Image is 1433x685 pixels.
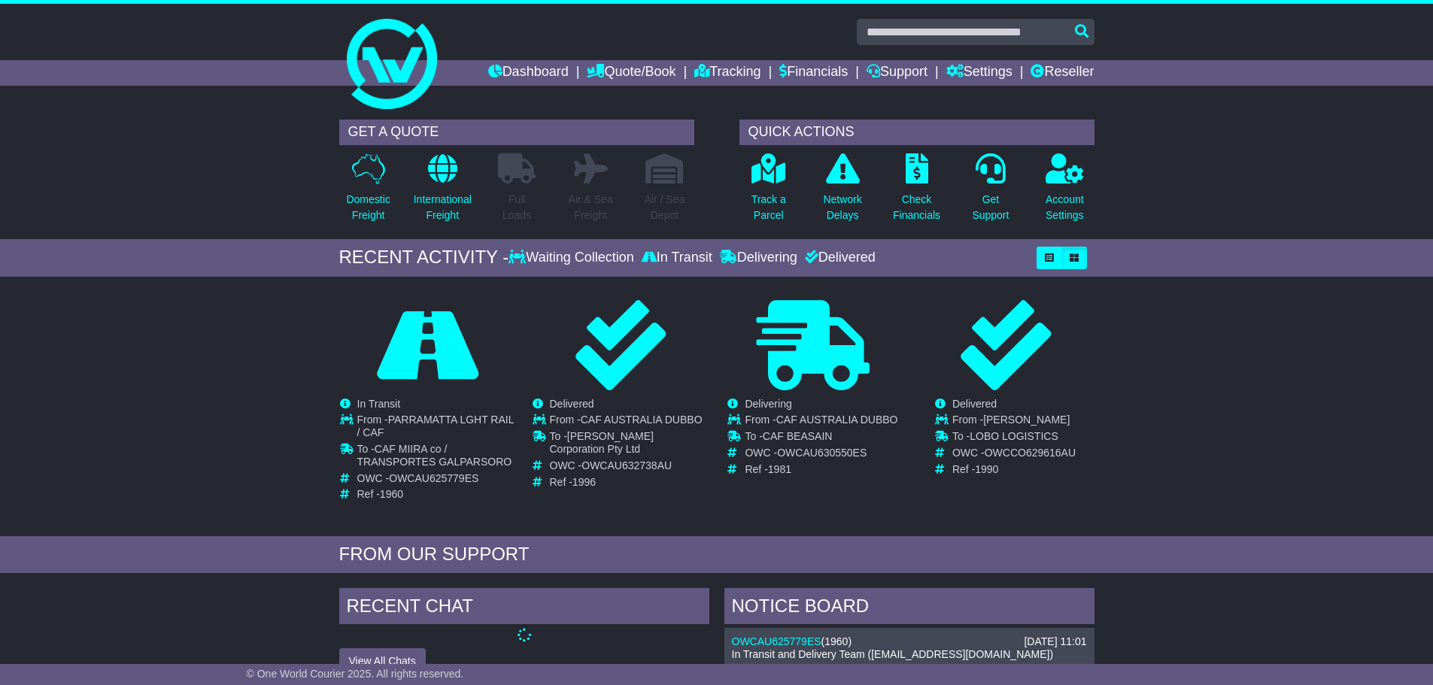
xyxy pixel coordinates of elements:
[550,430,654,455] span: [PERSON_NAME] Corporation Pty Ltd
[339,648,426,674] button: View All Chats
[346,192,390,223] p: Domestic Freight
[509,250,637,266] div: Waiting Collection
[1046,192,1084,223] p: Account Settings
[357,443,512,468] span: CAF MIIRA co / TRANSPORTES GALPARSORO
[413,153,472,232] a: InternationalFreight
[716,250,801,266] div: Delivering
[587,60,676,86] a: Quote/Book
[892,153,941,232] a: CheckFinancials
[638,250,716,266] div: In Transit
[822,153,862,232] a: NetworkDelays
[739,120,1094,145] div: QUICK ACTIONS
[732,648,1054,660] span: In Transit and Delivery Team ([EMAIL_ADDRESS][DOMAIN_NAME])
[569,192,613,223] p: Air & Sea Freight
[972,192,1009,223] p: Get Support
[1024,635,1086,648] div: [DATE] 11:01
[357,472,516,489] td: OWC -
[339,247,509,268] div: RECENT ACTIVITY -
[357,443,516,472] td: To -
[498,192,536,223] p: Full Loads
[694,60,761,86] a: Tracking
[645,192,685,223] p: Air / Sea Depot
[745,430,897,447] td: To -
[763,430,833,442] span: CAF BEASAIN
[952,414,1076,430] td: From -
[975,463,998,475] span: 1990
[776,414,898,426] span: CAF AUSTRALIA DUBBO
[823,192,861,223] p: Network Delays
[339,120,694,145] div: GET A QUOTE
[985,447,1076,459] span: OWCCO629616AU
[745,463,897,476] td: Ref -
[946,60,1013,86] a: Settings
[572,476,596,488] span: 1996
[357,488,516,501] td: Ref -
[1031,60,1094,86] a: Reseller
[357,414,514,438] span: PARRAMATTA LGHT RAIL / CAF
[971,153,1009,232] a: GetSupport
[952,430,1076,447] td: To -
[414,192,472,223] p: International Freight
[389,472,478,484] span: OWCAU625779ES
[345,153,390,232] a: DomesticFreight
[745,447,897,463] td: OWC -
[745,398,791,410] span: Delivering
[339,588,709,629] div: RECENT CHAT
[768,463,791,475] span: 1981
[801,250,876,266] div: Delivered
[779,60,848,86] a: Financials
[581,459,672,471] span: OWCAU632738AU
[357,398,401,410] span: In Transit
[893,192,940,223] p: Check Financials
[824,635,848,647] span: 1960
[745,414,897,430] td: From -
[724,588,1094,629] div: NOTICE BOARD
[732,635,1087,648] div: ( )
[357,414,516,443] td: From -
[983,414,1070,426] span: [PERSON_NAME]
[488,60,569,86] a: Dashboard
[732,635,821,647] a: OWCAU625779ES
[550,476,709,489] td: Ref -
[952,447,1076,463] td: OWC -
[247,668,464,680] span: © One World Courier 2025. All rights reserved.
[867,60,928,86] a: Support
[581,414,703,426] span: CAF AUSTRALIA DUBBO
[952,398,997,410] span: Delivered
[751,153,787,232] a: Track aParcel
[777,447,867,459] span: OWCAU630550ES
[550,430,709,459] td: To -
[751,192,786,223] p: Track a Parcel
[380,488,403,500] span: 1960
[1045,153,1085,232] a: AccountSettings
[952,463,1076,476] td: Ref -
[550,414,709,430] td: From -
[550,459,709,476] td: OWC -
[970,430,1058,442] span: LOBO LOGISTICS
[339,544,1094,565] div: FROM OUR SUPPORT
[550,398,594,410] span: Delivered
